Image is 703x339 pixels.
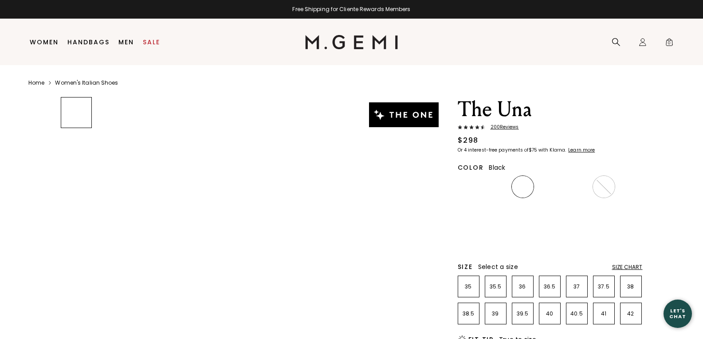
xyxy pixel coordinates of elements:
klarna-placement-style-body: Or 4 interest-free payments of [458,147,529,153]
a: 200Reviews [458,125,643,132]
img: Midnight Blue [567,177,587,197]
img: The One tag [369,102,438,127]
h2: Size [458,263,473,270]
img: M.Gemi [305,35,398,49]
klarna-placement-style-body: with Klarna [538,147,567,153]
a: Sale [143,39,160,46]
p: 39.5 [512,310,533,317]
span: 200 Review s [485,125,519,130]
img: The Una [61,167,91,197]
div: Size Chart [612,264,643,271]
img: The Una [61,305,91,335]
span: 0 [665,39,674,48]
img: Light Tan [459,177,479,197]
img: The Una [61,270,91,300]
p: 35 [458,283,479,290]
p: 40 [539,310,560,317]
img: The Una [61,201,91,231]
a: Women's Italian Shoes [55,79,118,86]
img: Leopard Print [486,177,506,197]
img: Black [513,177,533,197]
span: Black [489,163,505,172]
a: Women [30,39,59,46]
div: Let's Chat [664,308,692,319]
span: Select a size [478,262,518,271]
klarna-placement-style-cta: Learn more [568,147,595,153]
p: 37 [566,283,587,290]
img: Ecru [594,204,614,224]
p: 35.5 [485,283,506,290]
img: Gunmetal [486,204,506,224]
img: The Una [61,132,91,162]
img: Military [513,204,533,224]
p: 40.5 [566,310,587,317]
p: 39 [485,310,506,317]
a: Men [118,39,134,46]
p: 37.5 [593,283,614,290]
a: Home [28,79,44,86]
img: Navy [459,231,479,251]
p: 38 [621,283,641,290]
div: $298 [458,135,479,146]
img: Gold [621,177,641,197]
p: 41 [593,310,614,317]
p: 36.5 [539,283,560,290]
img: Ballerina Pink [621,204,641,224]
img: Chocolate [540,204,560,224]
p: 38.5 [458,310,479,317]
a: Handbags [67,39,110,46]
p: 42 [621,310,641,317]
img: Burgundy [594,177,614,197]
h2: Color [458,164,484,171]
img: Cocoa [540,177,560,197]
img: The Una [61,236,91,266]
h1: The Una [458,97,643,122]
a: Learn more [567,148,595,153]
p: 36 [512,283,533,290]
img: Antique Rose [567,204,587,224]
klarna-placement-style-amount: $75 [529,147,537,153]
img: Silver [459,204,479,224]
